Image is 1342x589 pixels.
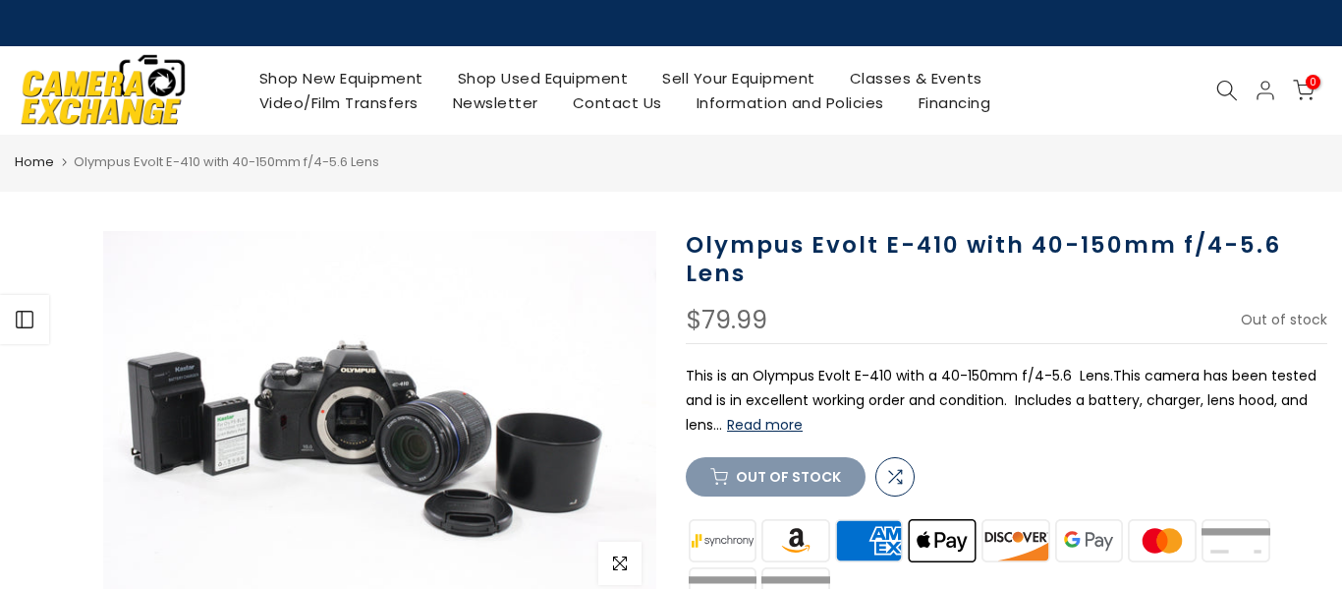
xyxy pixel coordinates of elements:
a: Information and Policies [679,90,901,115]
a: Financing [901,90,1008,115]
img: synchrony [686,516,759,564]
img: master [1126,516,1200,564]
a: Sell Your Equipment [645,66,833,90]
p: This is an Olympus Evolt E-410 with a 40-150mm f/4-5.6 Lens.This camera has been tested and is in... [686,364,1327,439]
a: Classes & Events [832,66,999,90]
img: discover [979,516,1053,564]
span: Olympus Evolt E-410 with 40-150mm f/4-5.6 Lens [74,152,379,171]
a: Shop New Equipment [242,66,440,90]
a: 0 [1293,80,1314,101]
img: apple pay [906,516,979,564]
img: google pay [1052,516,1126,564]
span: Out of stock [1241,310,1327,329]
a: Video/Film Transfers [242,90,435,115]
h1: Olympus Evolt E-410 with 40-150mm f/4-5.6 Lens [686,231,1327,288]
a: Shop Used Equipment [440,66,645,90]
a: Newsletter [435,90,555,115]
span: 0 [1306,75,1320,89]
img: paypal [1200,516,1273,564]
div: $79.99 [686,308,767,333]
a: Home [15,152,54,172]
a: Contact Us [555,90,679,115]
img: amazon payments [759,516,833,564]
img: american express [832,516,906,564]
button: Read more [727,416,803,434]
